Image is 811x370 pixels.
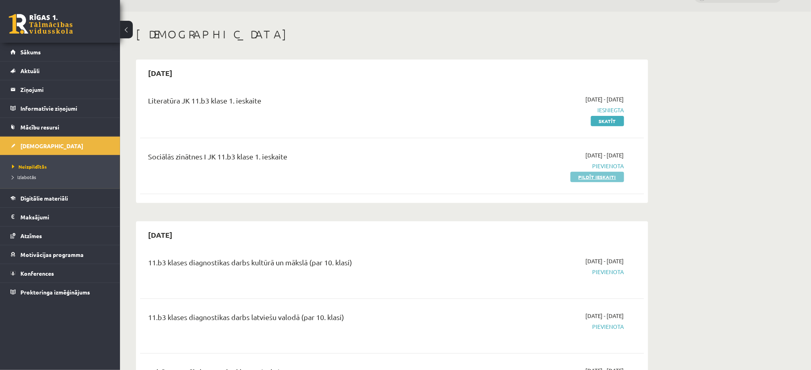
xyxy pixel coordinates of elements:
[10,99,110,117] a: Informatīvie ziņojumi
[591,116,624,126] a: Skatīt
[571,172,624,182] a: Pildīt ieskaiti
[20,195,68,202] span: Digitālie materiāli
[10,137,110,155] a: [DEMOGRAPHIC_DATA]
[20,270,54,277] span: Konferences
[20,123,59,131] span: Mācību resursi
[20,48,41,56] span: Sākums
[10,264,110,282] a: Konferences
[148,95,461,110] div: Literatūra JK 11.b3 klase 1. ieskaite
[20,80,110,99] legend: Ziņojumi
[586,151,624,159] span: [DATE] - [DATE]
[10,43,110,61] a: Sākums
[148,312,461,326] div: 11.b3 klases diagnostikas darbs latviešu valodā (par 10. klasi)
[10,80,110,99] a: Ziņojumi
[12,173,112,181] a: Izlabotās
[140,225,180,244] h2: [DATE]
[9,14,73,34] a: Rīgas 1. Tālmācības vidusskola
[140,64,180,82] h2: [DATE]
[12,163,47,170] span: Neizpildītās
[20,99,110,117] legend: Informatīvie ziņojumi
[136,28,648,41] h1: [DEMOGRAPHIC_DATA]
[10,189,110,207] a: Digitālie materiāli
[20,232,42,239] span: Atzīmes
[12,163,112,170] a: Neizpildītās
[20,208,110,226] legend: Maksājumi
[473,106,624,114] span: Iesniegta
[20,288,90,296] span: Proktoringa izmēģinājums
[10,227,110,245] a: Atzīmes
[586,312,624,320] span: [DATE] - [DATE]
[20,67,40,74] span: Aktuāli
[473,268,624,276] span: Pievienota
[586,257,624,265] span: [DATE] - [DATE]
[148,257,461,272] div: 11.b3 klases diagnostikas darbs kultūrā un mākslā (par 10. klasi)
[10,62,110,80] a: Aktuāli
[10,245,110,264] a: Motivācijas programma
[586,95,624,103] span: [DATE] - [DATE]
[473,162,624,170] span: Pievienota
[10,118,110,136] a: Mācību resursi
[20,251,84,258] span: Motivācijas programma
[12,174,36,180] span: Izlabotās
[473,322,624,331] span: Pievienota
[148,151,461,166] div: Sociālās zinātnes I JK 11.b3 klase 1. ieskaite
[10,283,110,301] a: Proktoringa izmēģinājums
[10,208,110,226] a: Maksājumi
[20,142,83,149] span: [DEMOGRAPHIC_DATA]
